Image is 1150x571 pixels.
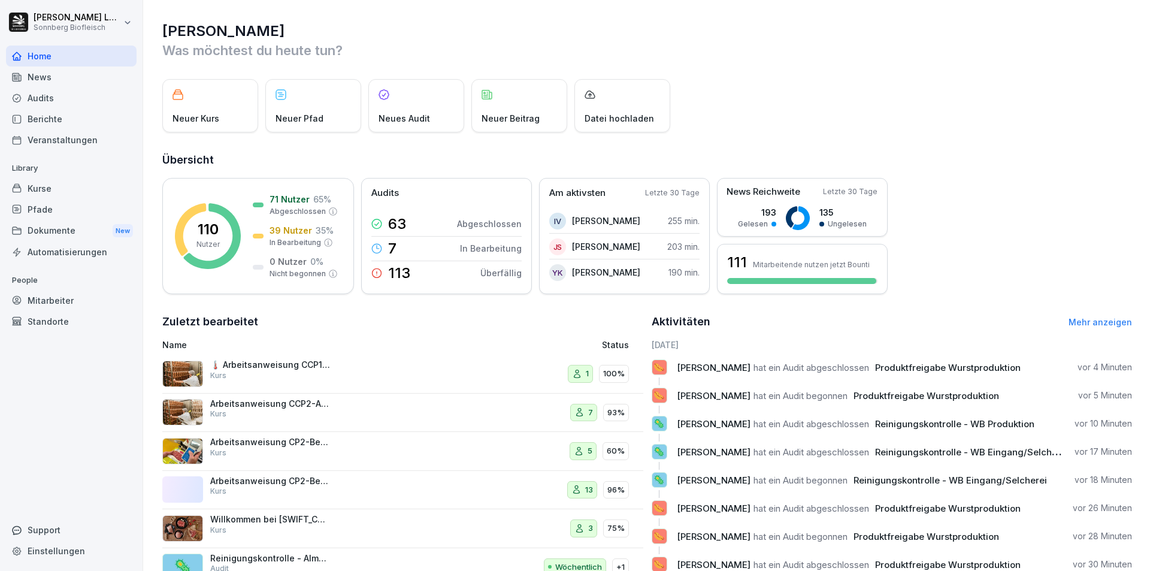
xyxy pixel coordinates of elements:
p: 135 [819,206,867,219]
p: [PERSON_NAME] [572,266,640,279]
p: Was möchtest du heute tun? [162,41,1132,60]
p: Kurs [210,409,226,419]
span: [PERSON_NAME] [677,531,750,542]
h1: [PERSON_NAME] [162,22,1132,41]
div: New [113,224,133,238]
a: News [6,67,137,87]
a: DokumenteNew [6,220,137,242]
p: 96% [607,484,625,496]
p: Kurs [210,525,226,536]
p: vor 5 Minuten [1078,389,1132,401]
span: hat ein Audit begonnen [753,531,848,542]
p: Kurs [210,370,226,381]
p: People [6,271,137,290]
p: Letzte 30 Tage [823,186,877,197]
p: 35 % [316,224,334,237]
p: Neues Audit [379,112,430,125]
a: Automatisierungen [6,241,137,262]
p: Neuer Pfad [276,112,323,125]
p: 🦠 [653,415,665,432]
a: Home [6,46,137,67]
span: hat ein Audit begonnen [753,475,848,486]
span: Reinigungskontrolle - WB Produktion [875,418,1034,430]
p: Nicht begonnen [270,268,326,279]
p: 7 [588,407,593,419]
p: 255 min. [668,214,700,227]
p: Arbeitsanweisung CCP2-Abtrocknung [210,398,330,409]
p: [PERSON_NAME] Lumetsberger [34,13,121,23]
p: Letzte 30 Tage [645,188,700,198]
p: 193 [738,206,776,219]
div: Berichte [6,108,137,129]
p: Library [6,159,137,178]
p: Kurs [210,448,226,458]
span: [PERSON_NAME] [677,418,750,430]
span: hat ein Audit abgeschlossen [753,362,869,373]
p: vor 4 Minuten [1078,361,1132,373]
span: [PERSON_NAME] [677,475,750,486]
p: 13 [585,484,593,496]
p: Neuer Kurs [172,112,219,125]
p: 🌡️ Arbeitsanweisung CCP1-Durcherhitzen [210,359,330,370]
a: Arbeitsanweisung CP2-Begasen FaschiertesKurs560% [162,432,643,471]
p: 93% [607,407,625,419]
p: vor 28 Minuten [1073,530,1132,542]
p: 3 [588,522,593,534]
p: 1 [586,368,589,380]
a: Veranstaltungen [6,129,137,150]
p: 5 [588,445,592,457]
p: 110 [198,222,219,237]
a: Einstellungen [6,540,137,561]
p: Abgeschlossen [457,217,522,230]
p: 🌭 [653,359,665,376]
img: hj9o9v8kzxvzc93uvlzx86ct.png [162,438,203,464]
p: News Reichweite [727,185,800,199]
p: 🌭 [653,387,665,404]
p: Gelesen [738,219,768,229]
p: 190 min. [668,266,700,279]
a: Arbeitsanweisung CP2-BegasenKurs1396% [162,471,643,510]
p: Ungelesen [828,219,867,229]
span: Produktfreigabe Wurstproduktion [875,503,1021,514]
img: hvxepc8g01zu3rjqex5ywi6r.png [162,361,203,387]
p: Reinigungskontrolle - Almstraße, Schlachtung/Zerlegung [210,553,330,564]
p: [PERSON_NAME] [572,240,640,253]
p: 65 % [313,193,331,206]
h3: 111 [727,252,747,273]
p: Arbeitsanweisung CP2-Begasen Faschiertes [210,437,330,448]
a: Standorte [6,311,137,332]
a: Arbeitsanweisung CCP2-AbtrocknungKurs793% [162,394,643,433]
p: In Bearbeitung [460,242,522,255]
p: 75% [607,522,625,534]
a: Willkommen bei [SWIFT_CODE] BiofleischKurs375% [162,509,643,548]
div: YK [549,264,566,281]
div: JS [549,238,566,255]
h6: [DATE] [652,339,1133,351]
div: IV [549,213,566,229]
a: Pfade [6,199,137,220]
p: Status [602,339,629,351]
img: kcy5zsy084eomyfwy436ysas.png [162,399,203,425]
a: 🌡️ Arbeitsanweisung CCP1-DurcherhitzenKurs1100% [162,355,643,394]
div: Support [6,519,137,540]
p: Kurs [210,486,226,497]
span: [PERSON_NAME] [677,362,750,373]
p: Mitarbeitende nutzen jetzt Bounti [753,260,870,269]
span: [PERSON_NAME] [677,559,750,570]
p: Willkommen bei [SWIFT_CODE] Biofleisch [210,514,330,525]
p: Arbeitsanweisung CP2-Begasen [210,476,330,487]
p: Neuer Beitrag [482,112,540,125]
p: 🌭 [653,500,665,516]
div: Dokumente [6,220,137,242]
p: Nutzer [196,239,220,250]
p: 60% [607,445,625,457]
span: hat ein Audit abgeschlossen [753,418,869,430]
p: vor 18 Minuten [1075,474,1132,486]
p: 39 Nutzer [270,224,312,237]
p: vor 26 Minuten [1073,502,1132,514]
p: 7 [388,241,397,256]
span: Produktfreigabe Wurstproduktion [854,390,999,401]
div: Kurse [6,178,137,199]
